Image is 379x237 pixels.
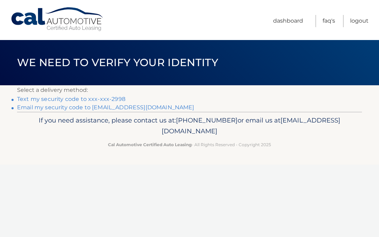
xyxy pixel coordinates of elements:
[28,115,351,137] p: If you need assistance, please contact us at: or email us at
[17,56,218,69] span: We need to verify your identity
[108,142,192,147] strong: Cal Automotive Certified Auto Leasing
[273,15,303,27] a: Dashboard
[176,116,238,124] span: [PHONE_NUMBER]
[323,15,335,27] a: FAQ's
[350,15,369,27] a: Logout
[17,104,194,111] a: Email my security code to [EMAIL_ADDRESS][DOMAIN_NAME]
[17,85,362,95] p: Select a delivery method:
[28,141,351,148] p: - All Rights Reserved - Copyright 2025
[10,7,105,32] a: Cal Automotive
[17,96,125,102] a: Text my security code to xxx-xxx-2998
